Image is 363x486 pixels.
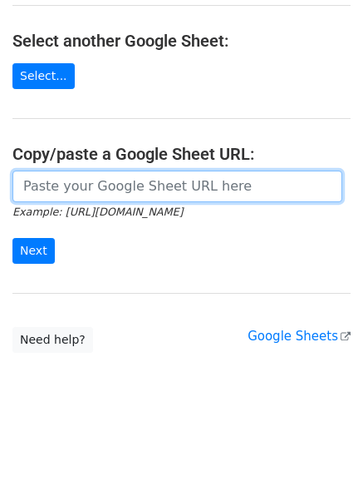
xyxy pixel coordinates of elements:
input: Paste your Google Sheet URL here [12,171,342,202]
input: Next [12,238,55,264]
a: Select... [12,63,75,89]
a: Need help? [12,327,93,353]
a: Google Sheets [248,329,351,344]
div: Widget de chat [280,406,363,486]
h4: Copy/paste a Google Sheet URL: [12,144,351,164]
iframe: Chat Widget [280,406,363,486]
h4: Select another Google Sheet: [12,31,351,51]
small: Example: [URL][DOMAIN_NAME] [12,206,183,218]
